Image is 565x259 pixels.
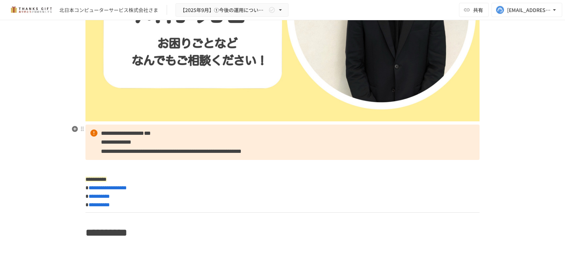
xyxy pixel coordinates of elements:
[492,3,562,17] button: [EMAIL_ADDRESS][DOMAIN_NAME]
[473,6,483,14] span: 共有
[176,3,289,17] button: 【2025年9月】①今後の運用についてのご案内/THANKS GIFTキックオフMTG
[507,6,551,15] div: [EMAIL_ADDRESS][DOMAIN_NAME]
[180,6,267,15] span: 【2025年9月】①今後の運用についてのご案内/THANKS GIFTキックオフMTG
[459,3,489,17] button: 共有
[59,6,158,14] div: 北日本コンピューターサービス株式会社さま
[8,4,54,16] img: mMP1OxWUAhQbsRWCurg7vIHe5HqDpP7qZo7fRoNLXQh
